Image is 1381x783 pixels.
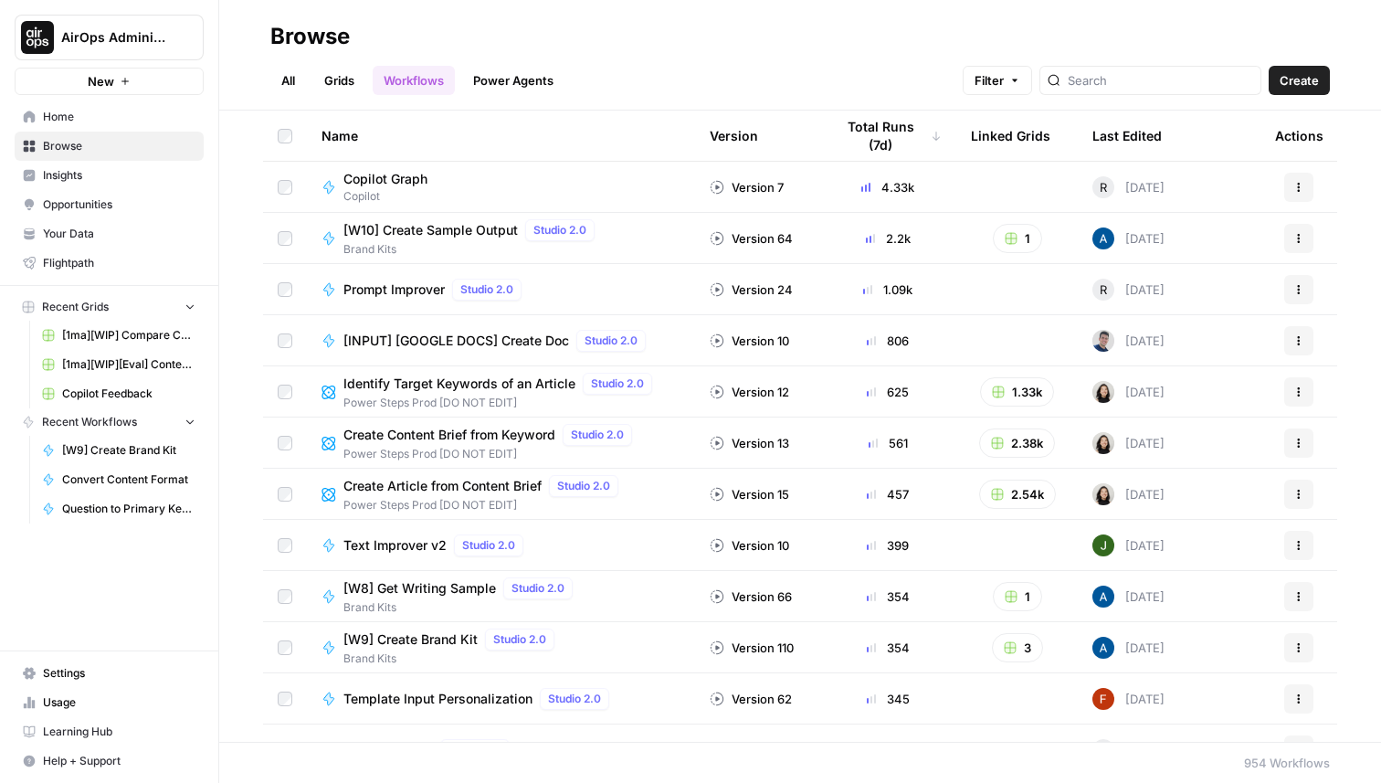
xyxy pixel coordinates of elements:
input: Search [1068,71,1253,90]
div: Name [322,111,680,161]
div: 354 [834,587,942,606]
span: R [1100,178,1107,196]
div: Version 110 [710,639,794,657]
img: 7nhihnjpesijol0l01fvic7q4e5q [1092,688,1114,710]
img: t5ef5oef8zpw1w4g2xghobes91mw [1092,483,1114,505]
div: [DATE] [1092,432,1165,454]
span: [W8] Get Writing Sample [343,579,496,598]
img: oskm0cmuhabjb8ex6014qupaj5sj [1092,330,1114,352]
span: Create Content Brief from Keyword [343,426,555,444]
span: Studio 2.0 [548,691,601,707]
div: [DATE] [1092,227,1165,249]
span: Studio 2.0 [460,281,513,298]
div: [DATE] [1092,637,1165,659]
a: [1ma][WIP] Compare Convert Content Format [34,321,204,350]
button: 1 [993,582,1042,611]
span: Opportunities [43,196,195,213]
button: 2.54k [979,480,1056,509]
div: Version 62 [710,690,792,708]
span: Create Article from Content Brief [343,477,542,495]
span: Filter [975,71,1004,90]
span: [W9] Create Brand Kit [343,630,478,649]
a: [W10] Create Sample OutputStudio 2.0Brand Kits [322,219,680,258]
button: Recent Workflows [15,408,204,436]
span: New [88,72,114,90]
span: Browse [43,138,195,154]
button: Help + Support [15,746,204,776]
span: AirOps Administrative [61,28,172,47]
span: Studio 2.0 [448,742,501,758]
a: Home [15,102,204,132]
a: Usage [15,688,204,717]
a: [1ma][WIP][Eval] Content Compare Grid [34,350,204,379]
button: 3 [992,633,1043,662]
span: [W9] Create Brand Kit [62,442,195,459]
a: Create Article from Content BriefStudio 2.0Power Steps Prod [DO NOT EDIT] [322,475,680,513]
a: Browse [15,132,204,161]
span: Identify Target Keywords of an Article [343,375,575,393]
div: 625 [834,383,942,401]
span: Studio 2.0 [462,537,515,554]
span: Power Steps Prod [DO NOT EDIT] [343,497,626,513]
div: 4.33k [834,178,942,196]
div: 354 [834,639,942,657]
a: Flightpath [15,249,204,278]
div: Version 15 [710,485,789,503]
span: Your Data [43,226,195,242]
img: t5ef5oef8zpw1w4g2xghobes91mw [1092,432,1114,454]
span: Generate Input [343,741,433,759]
a: Template Input PersonalizationStudio 2.0 [322,688,680,710]
span: Convert Content Format [62,471,195,488]
span: Prompt Improver [343,280,445,299]
div: Browse [270,22,350,51]
div: 561 [834,434,942,452]
a: Opportunities [15,190,204,219]
a: Insights [15,161,204,190]
div: 1.09k [834,280,942,299]
span: Power Steps Prod [DO NOT EDIT] [343,446,639,462]
div: Version 12 [710,383,789,401]
span: Flightpath [43,255,195,271]
div: [DATE] [1092,483,1165,505]
a: Convert Content Format [34,465,204,494]
img: he81ibor8lsei4p3qvg4ugbvimgp [1092,586,1114,608]
span: Studio 2.0 [557,478,610,494]
span: Template Input Personalization [343,690,532,708]
a: Prompt ImproverStudio 2.0 [322,279,680,301]
span: Power Steps Prod [DO NOT EDIT] [343,395,659,411]
div: 457 [834,485,942,503]
div: 806 [834,332,942,350]
a: Settings [15,659,204,688]
span: Create [1280,71,1319,90]
span: Brand Kits [343,241,602,258]
div: 315 [834,741,942,759]
div: 2.2k [834,229,942,248]
button: Filter [963,66,1032,95]
span: Studio 2.0 [585,333,638,349]
div: Last Edited [1092,111,1162,161]
a: Your Data [15,219,204,249]
div: 954 Workflows [1244,754,1330,772]
div: [DATE] [1092,586,1165,608]
span: Recent Grids [42,299,109,315]
a: Workflows [373,66,455,95]
div: [DATE] [1092,381,1165,403]
span: R [1100,280,1107,299]
a: [W8] Get Writing SampleStudio 2.0Brand Kits [322,577,680,616]
span: Text Improver v2 [343,536,447,555]
span: Studio 2.0 [493,631,546,648]
span: Insights [43,167,195,184]
a: Text Improver v2Studio 2.0 [322,534,680,556]
button: 2.38k [979,429,1055,458]
button: Workspace: AirOps Administrative [15,15,204,60]
div: Version [710,111,758,161]
img: t5ef5oef8zpw1w4g2xghobes91mw [1092,381,1114,403]
div: Version 10 [710,536,789,555]
span: Learning Hub [43,724,195,740]
div: 399 [834,536,942,555]
span: [W10] Create Sample Output [343,221,518,239]
div: [DATE] [1092,534,1165,556]
span: [INPUT] [GOOGLE DOCS] Create Doc [343,332,569,350]
a: [W9] Create Brand KitStudio 2.0Brand Kits [322,629,680,667]
a: Grids [313,66,365,95]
